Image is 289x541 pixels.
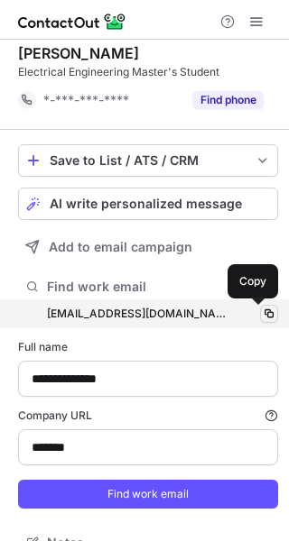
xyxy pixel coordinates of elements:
[47,279,256,295] span: Find work email
[50,153,247,168] div: Save to List / ATS / CRM
[18,274,278,299] button: Find work email
[50,197,242,211] span: AI write personalized message
[18,11,126,32] img: ContactOut v5.3.10
[18,64,278,80] div: Electrical Engineering Master's Student
[18,188,278,220] button: AI write personalized message
[192,91,264,109] button: Reveal Button
[18,44,139,62] div: [PERSON_NAME]
[18,339,278,355] label: Full name
[18,408,278,424] label: Company URL
[49,240,192,254] span: Add to email campaign
[47,306,234,322] div: [EMAIL_ADDRESS][DOMAIN_NAME]
[18,231,278,263] button: Add to email campaign
[18,480,278,509] button: Find work email
[18,144,278,177] button: save-profile-one-click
